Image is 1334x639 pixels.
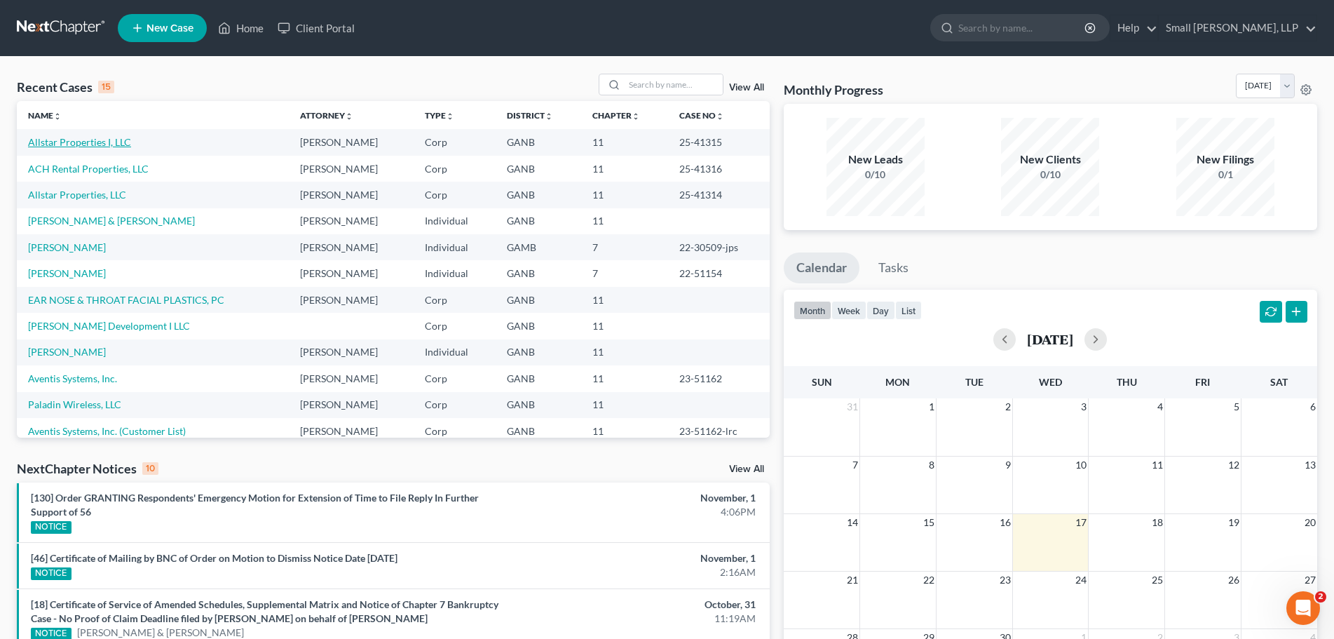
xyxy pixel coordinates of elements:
[524,505,756,519] div: 4:06PM
[581,418,668,444] td: 11
[1270,376,1288,388] span: Sat
[28,346,106,358] a: [PERSON_NAME]
[1117,376,1137,388] span: Thu
[845,514,859,531] span: 14
[1004,398,1012,415] span: 2
[794,301,831,320] button: month
[581,313,668,339] td: 11
[496,234,581,260] td: GAMB
[1176,168,1274,182] div: 0/1
[625,74,723,95] input: Search by name...
[289,129,414,155] td: [PERSON_NAME]
[414,129,496,155] td: Corp
[31,567,72,580] div: NOTICE
[866,301,895,320] button: day
[17,460,158,477] div: NextChapter Notices
[289,365,414,391] td: [PERSON_NAME]
[524,612,756,626] div: 11:19AM
[524,598,756,612] div: October, 31
[211,15,271,41] a: Home
[716,112,724,121] i: unfold_more
[289,392,414,418] td: [PERSON_NAME]
[28,398,121,410] a: Paladin Wireless, LLC
[668,260,769,286] td: 22-51154
[414,156,496,182] td: Corp
[31,521,72,534] div: NOTICE
[1001,152,1099,168] div: New Clients
[1074,514,1088,531] span: 17
[845,572,859,588] span: 21
[826,152,925,168] div: New Leads
[592,110,640,121] a: Chapterunfold_more
[1074,572,1088,588] span: 24
[581,287,668,313] td: 11
[31,492,479,518] a: [130] Order GRANTING Respondents' Emergency Motion for Extension of Time to File Reply In Further...
[524,551,756,565] div: November, 1
[581,260,668,286] td: 7
[28,241,106,253] a: [PERSON_NAME]
[998,572,1012,588] span: 23
[28,163,149,175] a: ACH Rental Properties, LLC
[28,136,131,148] a: Allstar Properties I, LLC
[28,189,126,201] a: Allstar Properties, LLC
[1303,514,1317,531] span: 20
[17,79,114,95] div: Recent Cases
[998,514,1012,531] span: 16
[1110,15,1157,41] a: Help
[1303,457,1317,473] span: 13
[1227,457,1241,473] span: 12
[581,208,668,234] td: 11
[1159,15,1316,41] a: Small [PERSON_NAME], LLP
[507,110,553,121] a: Districtunfold_more
[668,234,769,260] td: 22-30509-jps
[1309,398,1317,415] span: 6
[958,15,1087,41] input: Search by name...
[524,491,756,505] div: November, 1
[414,418,496,444] td: Corp
[414,208,496,234] td: Individual
[1074,457,1088,473] span: 10
[1150,514,1164,531] span: 18
[1286,591,1320,625] iframe: Intercom live chat
[289,156,414,182] td: [PERSON_NAME]
[496,208,581,234] td: GANB
[28,267,106,279] a: [PERSON_NAME]
[28,215,195,227] a: [PERSON_NAME] & [PERSON_NAME]
[668,129,769,155] td: 25-41315
[927,457,936,473] span: 8
[922,514,936,531] span: 15
[496,156,581,182] td: GANB
[31,552,397,564] a: [46] Certificate of Mailing by BNC of Order on Motion to Dismiss Notice Date [DATE]
[289,287,414,313] td: [PERSON_NAME]
[581,182,668,208] td: 11
[496,182,581,208] td: GANB
[1176,152,1274,168] div: New Filings
[545,112,553,121] i: unfold_more
[1303,572,1317,588] span: 27
[581,365,668,391] td: 11
[147,23,193,34] span: New Case
[632,112,640,121] i: unfold_more
[965,376,984,388] span: Tue
[784,253,859,283] a: Calendar
[1027,332,1073,347] h2: [DATE]
[289,182,414,208] td: [PERSON_NAME]
[496,365,581,391] td: GANB
[679,110,724,121] a: Case Nounfold_more
[668,365,769,391] td: 23-51162
[28,372,117,384] a: Aventis Systems, Inc.
[414,260,496,286] td: Individual
[1150,572,1164,588] span: 25
[1001,168,1099,182] div: 0/10
[414,234,496,260] td: Individual
[729,464,764,474] a: View All
[729,83,764,93] a: View All
[289,234,414,260] td: [PERSON_NAME]
[1227,572,1241,588] span: 26
[1232,398,1241,415] span: 5
[446,112,454,121] i: unfold_more
[1080,398,1088,415] span: 3
[581,129,668,155] td: 11
[289,418,414,444] td: [PERSON_NAME]
[496,129,581,155] td: GANB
